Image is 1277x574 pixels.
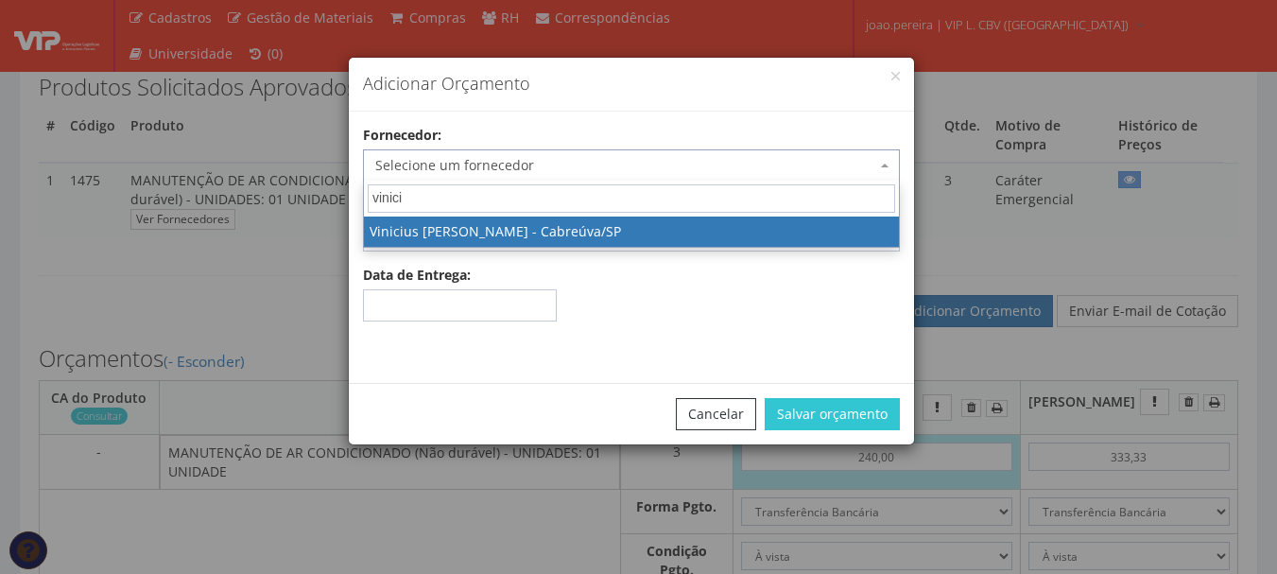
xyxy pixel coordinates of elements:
[375,156,876,175] span: Selecione um fornecedor
[765,398,900,430] button: Salvar orçamento
[363,149,900,182] span: Selecione um fornecedor
[363,72,900,96] h4: Adicionar Orçamento
[363,266,471,285] label: Data de Entrega:
[363,126,441,145] label: Fornecedor:
[676,398,756,430] button: Cancelar
[364,217,899,247] li: Vinicius [PERSON_NAME] - Cabreúva/SP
